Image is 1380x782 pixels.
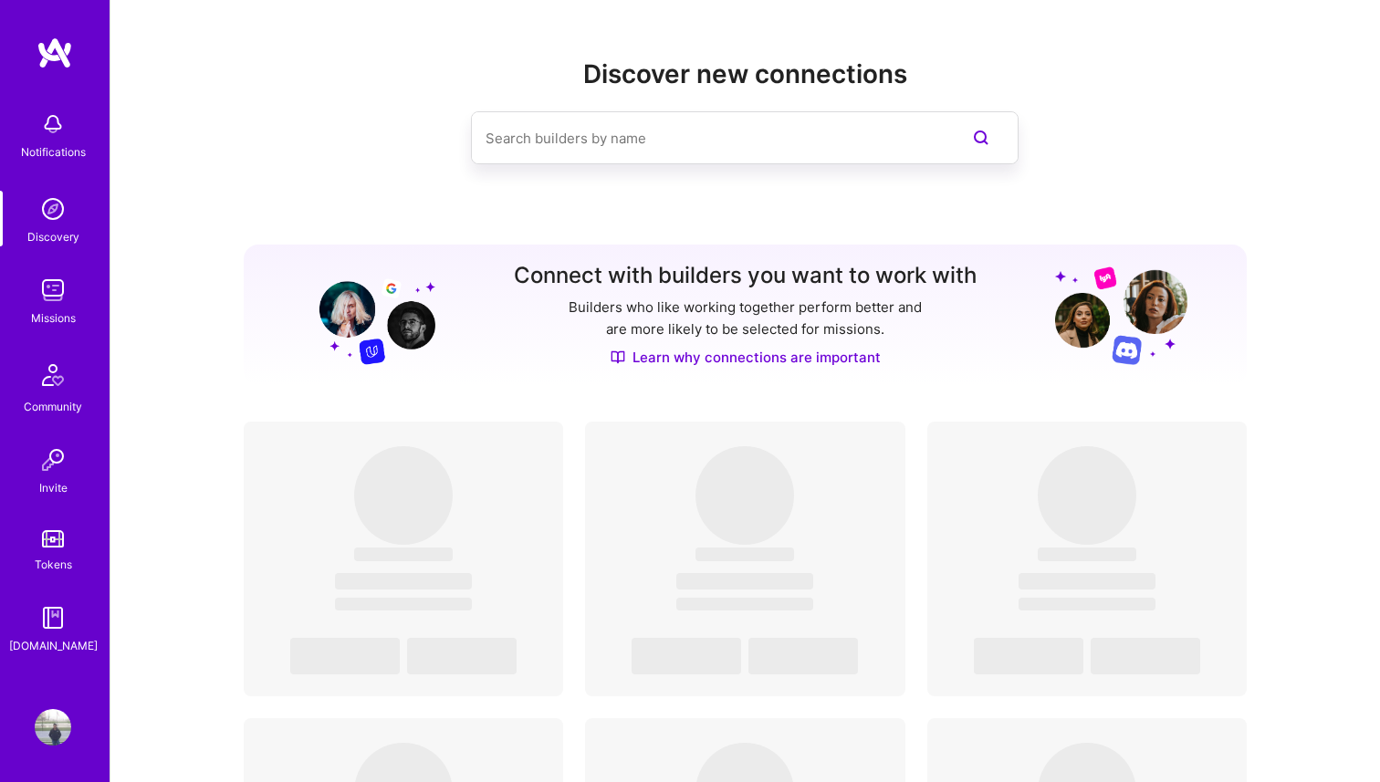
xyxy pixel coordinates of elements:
a: User Avatar [30,709,76,746]
img: User Avatar [35,709,71,746]
h3: Connect with builders you want to work with [514,263,977,289]
span: ‌ [676,598,813,610]
a: Learn why connections are important [611,348,881,367]
span: ‌ [1019,598,1155,610]
img: Grow your network [303,265,435,365]
span: ‌ [695,547,794,561]
span: ‌ [632,638,741,674]
div: [DOMAIN_NAME] [9,636,98,655]
span: ‌ [1038,446,1136,545]
span: ‌ [335,573,472,589]
img: Community [31,353,75,397]
img: Discover [611,349,625,365]
img: Invite [35,442,71,478]
span: ‌ [1019,573,1155,589]
span: ‌ [354,446,453,545]
p: Builders who like working together perform better and are more likely to be selected for missions. [565,297,925,340]
span: ‌ [695,446,794,545]
img: tokens [42,530,64,547]
span: ‌ [354,547,453,561]
div: Tokens [35,555,72,574]
span: ‌ [748,638,858,674]
img: Grow your network [1055,266,1187,365]
span: ‌ [407,638,517,674]
div: Notifications [21,142,86,162]
div: Community [24,397,82,416]
span: ‌ [676,573,813,589]
div: Invite [39,478,68,497]
input: Search builders by name [486,115,931,162]
span: ‌ [290,638,400,674]
span: ‌ [1038,547,1136,561]
img: teamwork [35,272,71,308]
span: ‌ [974,638,1083,674]
span: ‌ [1091,638,1200,674]
img: guide book [35,600,71,636]
i: icon SearchPurple [970,127,992,149]
div: Discovery [27,227,79,246]
span: ‌ [335,598,472,610]
div: Missions [31,308,76,328]
h2: Discover new connections [244,59,1248,89]
img: discovery [35,191,71,227]
img: logo [37,36,73,69]
img: bell [35,106,71,142]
